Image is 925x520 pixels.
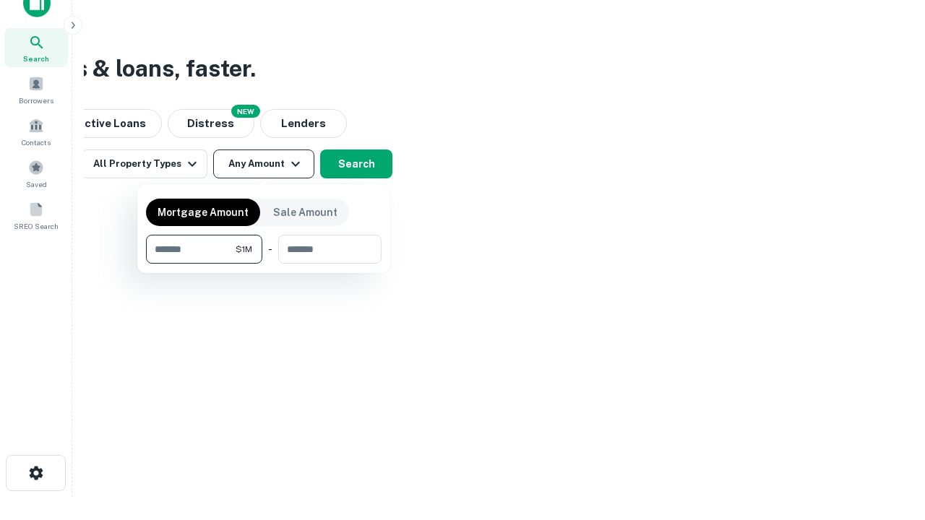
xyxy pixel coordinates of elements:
p: Sale Amount [273,204,337,220]
iframe: Chat Widget [853,404,925,474]
p: Mortgage Amount [158,204,249,220]
div: - [268,235,272,264]
span: $1M [236,243,252,256]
